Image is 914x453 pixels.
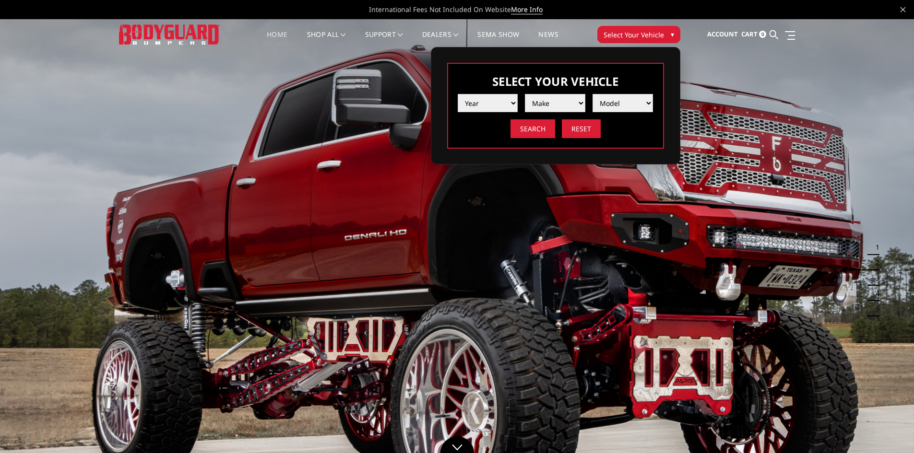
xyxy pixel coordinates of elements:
button: Select Your Vehicle [597,26,680,43]
button: 1 of 5 [870,240,879,255]
a: Account [707,22,738,47]
button: 2 of 5 [870,255,879,270]
iframe: Chat Widget [866,407,914,453]
select: Please select the value from list. [525,94,585,112]
button: 4 of 5 [870,286,879,301]
a: SEMA Show [477,31,519,50]
a: Home [267,31,287,50]
input: Reset [562,119,601,138]
span: ▾ [671,29,674,39]
span: Cart [741,30,758,38]
a: Cart 0 [741,22,766,47]
a: Support [365,31,403,50]
span: Account [707,30,738,38]
button: 3 of 5 [870,270,879,286]
span: 0 [759,31,766,38]
a: News [538,31,558,50]
a: Dealers [422,31,459,50]
span: Select Your Vehicle [604,30,664,40]
a: More Info [511,5,543,14]
input: Search [510,119,555,138]
a: shop all [307,31,346,50]
select: Please select the value from list. [458,94,518,112]
img: BODYGUARD BUMPERS [119,24,220,44]
button: 5 of 5 [870,301,879,316]
a: Click to Down [440,436,474,453]
h3: Select Your Vehicle [458,73,653,89]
